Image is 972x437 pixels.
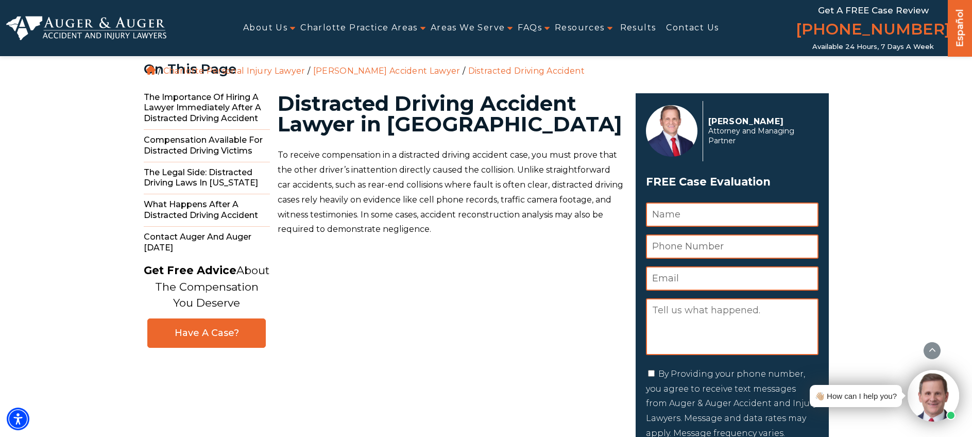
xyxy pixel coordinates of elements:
[6,16,166,40] img: Auger & Auger Accident and Injury Lawyers Logo
[666,16,719,40] a: Contact Us
[796,18,950,43] a: [PHONE_NUMBER]
[923,342,941,360] button: scroll to up
[708,116,813,126] p: [PERSON_NAME]
[144,227,270,259] span: Contact Auger and Auger [DATE]
[431,16,505,40] a: Areas We Serve
[146,65,156,75] a: Home
[518,16,542,40] a: FAQs
[708,126,813,146] span: Attorney and Managing Partner
[818,5,929,15] span: Get a FREE Case Review
[163,66,305,76] a: Charlotte Personal Injury Lawyer
[144,194,270,227] span: What Happens After a Distracted Driving Accident
[646,266,818,291] input: Email
[620,16,656,40] a: Results
[147,318,266,348] a: Have A Case?
[278,93,623,135] h1: Distracted Driving Accident Lawyer in [GEOGRAPHIC_DATA]
[646,203,818,227] input: Name
[313,66,461,76] a: [PERSON_NAME] Accident Lawyer
[908,370,959,422] img: Intaker widget Avatar
[144,264,236,277] strong: Get Free Advice
[144,162,270,195] span: The Legal Side: Distracted Driving Laws in [US_STATE]
[144,262,269,311] p: About The Compensation You Deserve
[158,327,255,339] span: Have A Case?
[466,66,587,76] li: Distracted Driving Accident
[278,253,623,433] iframe: YouTube video player
[278,150,623,234] span: To receive compensation in a distracted driving accident case, you must prove that the other driv...
[144,130,270,162] span: Compensation Available for Distracted Driving Victims
[7,408,29,430] div: Accessibility Menu
[243,16,287,40] a: About Us
[300,16,418,40] a: Charlotte Practice Areas
[812,43,934,51] span: Available 24 Hours, 7 Days a Week
[646,105,697,157] img: Herbert Auger
[144,87,270,130] span: The Importance of Hiring a Lawyer Immediately After a Distracted Driving Accident
[646,234,818,259] input: Phone Number
[815,389,897,403] div: 👋🏼 How can I help you?
[646,172,818,192] h3: FREE Case Evaluation
[555,16,605,40] a: Resources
